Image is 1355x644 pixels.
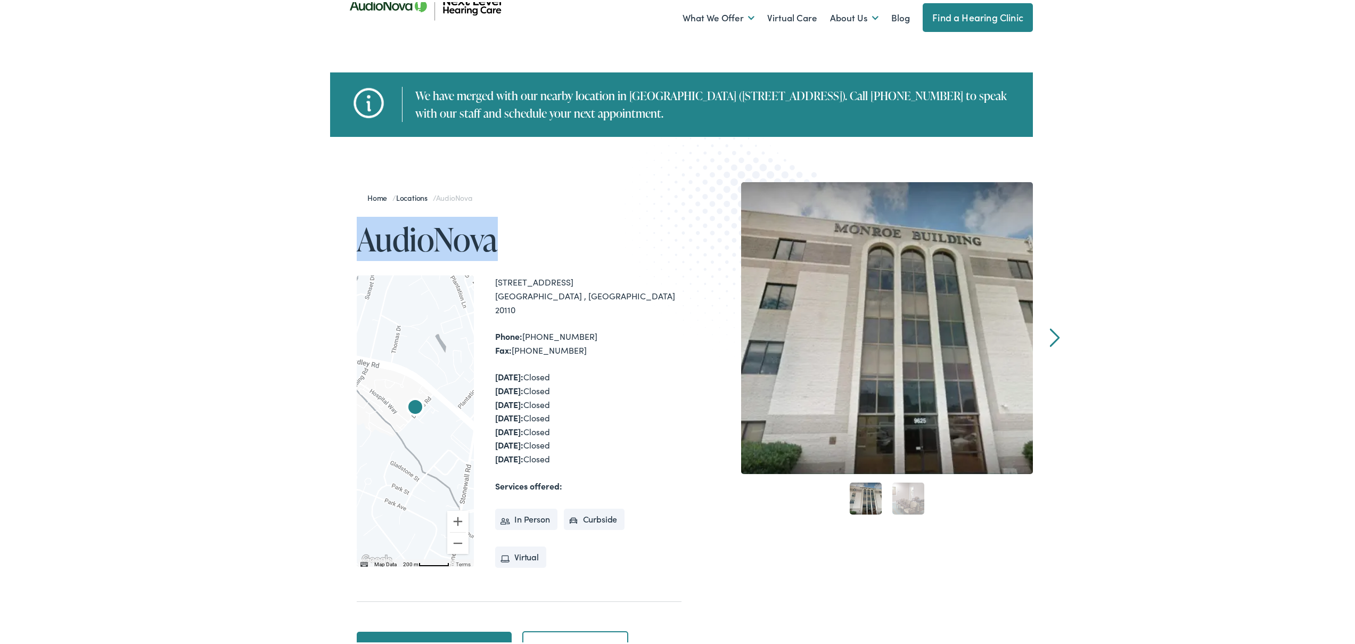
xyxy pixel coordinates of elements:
[357,219,681,255] h1: AudioNova
[495,368,681,463] div: Closed Closed Closed Closed Closed Closed Closed
[447,531,469,552] button: Zoom out
[349,81,389,121] img: hh-icons.png
[360,559,368,566] button: Keyboard shortcuts
[495,328,522,340] strong: Phone:
[495,423,523,435] strong: [DATE]:
[400,557,453,565] button: Map Scale: 200 m per 54 pixels
[564,507,625,528] li: Curbside
[495,382,523,394] strong: [DATE]:
[447,509,469,530] button: Zoom in
[396,190,433,201] a: Locations
[495,328,681,355] div: [PHONE_NUMBER] [PHONE_NUMBER]
[374,559,397,566] button: Map Data
[495,342,512,354] strong: Fax:
[402,85,1022,120] div: We have merged with our nearby location in [GEOGRAPHIC_DATA] ([STREET_ADDRESS]). Call [PHONE_NUMB...
[923,1,1033,30] a: Find a Hearing Clinic
[436,190,472,201] span: AudioNova
[495,437,523,449] strong: [DATE]:
[1050,326,1060,345] a: Next
[359,551,395,565] a: Open this area in Google Maps (opens a new window)
[495,396,523,408] strong: [DATE]:
[495,478,562,490] strong: Services offered:
[495,507,557,528] li: In Person
[495,410,523,421] strong: [DATE]:
[403,559,418,565] span: 200 m
[359,551,395,565] img: Google
[495,544,546,566] li: Virtual
[403,394,428,419] div: AudioNova
[456,559,471,565] a: Terms
[850,480,882,512] a: 1
[495,369,523,380] strong: [DATE]:
[367,190,472,201] span: / /
[495,451,523,462] strong: [DATE]:
[495,273,681,314] div: [STREET_ADDRESS] [GEOGRAPHIC_DATA] , [GEOGRAPHIC_DATA] 20110
[892,480,924,512] a: 2
[367,190,392,201] a: Home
